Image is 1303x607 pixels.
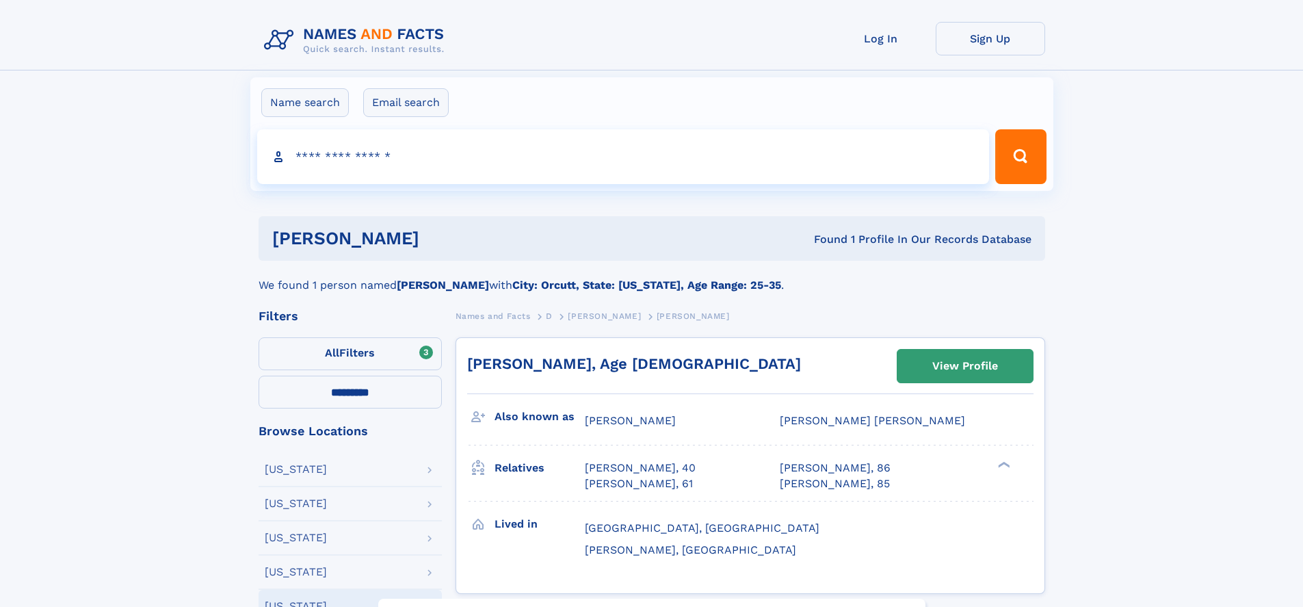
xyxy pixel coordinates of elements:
[495,513,585,536] h3: Lived in
[585,543,796,556] span: [PERSON_NAME], [GEOGRAPHIC_DATA]
[897,350,1033,383] a: View Profile
[780,461,891,476] a: [PERSON_NAME], 86
[495,405,585,428] h3: Also known as
[467,355,801,372] a: [PERSON_NAME], Age [DEMOGRAPHIC_DATA]
[259,337,442,370] label: Filters
[257,129,990,184] input: search input
[780,476,890,491] a: [PERSON_NAME], 85
[936,22,1045,55] a: Sign Up
[259,22,456,59] img: Logo Names and Facts
[568,307,641,324] a: [PERSON_NAME]
[265,498,327,509] div: [US_STATE]
[363,88,449,117] label: Email search
[259,310,442,322] div: Filters
[995,129,1046,184] button: Search Button
[932,350,998,382] div: View Profile
[456,307,531,324] a: Names and Facts
[780,414,965,427] span: [PERSON_NAME] [PERSON_NAME]
[272,230,617,247] h1: [PERSON_NAME]
[495,456,585,480] h3: Relatives
[568,311,641,321] span: [PERSON_NAME]
[259,261,1045,294] div: We found 1 person named with .
[259,425,442,437] div: Browse Locations
[616,232,1031,247] div: Found 1 Profile In Our Records Database
[585,521,819,534] span: [GEOGRAPHIC_DATA], [GEOGRAPHIC_DATA]
[585,476,693,491] a: [PERSON_NAME], 61
[585,461,696,476] a: [PERSON_NAME], 40
[325,346,339,359] span: All
[585,414,676,427] span: [PERSON_NAME]
[657,311,730,321] span: [PERSON_NAME]
[265,532,327,543] div: [US_STATE]
[995,461,1011,469] div: ❯
[261,88,349,117] label: Name search
[265,567,327,578] div: [US_STATE]
[546,311,553,321] span: D
[546,307,553,324] a: D
[826,22,936,55] a: Log In
[397,279,489,292] b: [PERSON_NAME]
[512,279,781,292] b: City: Orcutt, State: [US_STATE], Age Range: 25-35
[265,464,327,475] div: [US_STATE]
